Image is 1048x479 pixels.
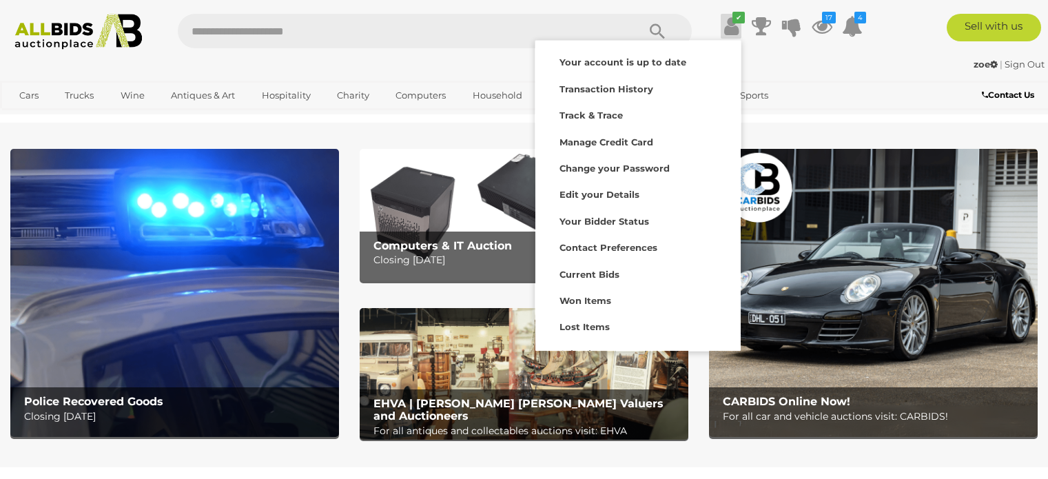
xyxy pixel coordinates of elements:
strong: Your account is up to date [559,57,686,68]
a: zoe [974,59,1000,70]
img: Computers & IT Auction [360,149,688,281]
strong: Manage Credit Card [559,136,653,147]
strong: Lost Items [559,321,610,332]
a: Manage Credit Card [535,128,741,154]
strong: Transaction History [559,83,653,94]
img: Police Recovered Goods [10,149,339,437]
i: 4 [854,12,866,23]
a: Cars [10,84,48,107]
p: Closing [DATE] [24,408,332,425]
a: Trucks [56,84,103,107]
strong: Sale Alert [559,348,605,359]
a: Sale Alert [535,339,741,365]
strong: Contact Preferences [559,242,657,253]
b: EHVA | [PERSON_NAME] [PERSON_NAME] Valuers and Auctioneers [373,397,664,422]
a: Transaction History [535,74,741,101]
strong: zoe [974,59,998,70]
b: Contact Us [982,90,1034,100]
a: Sign Out [1005,59,1045,70]
span: | [1000,59,1003,70]
strong: Current Bids [559,269,619,280]
i: ✔ [732,12,745,23]
b: CARBIDS Online Now! [723,395,850,408]
a: Hospitality [253,84,320,107]
a: Your account is up to date [535,48,741,74]
strong: Track & Trace [559,110,623,121]
a: Contact Us [982,88,1038,103]
a: Sell with us [947,14,1041,41]
strong: Change your Password [559,163,670,174]
img: CARBIDS Online Now! [709,149,1038,437]
strong: Edit your Details [559,189,639,200]
a: Police Recovered Goods Police Recovered Goods Closing [DATE] [10,149,339,437]
a: Your Bidder Status [535,207,741,233]
a: Household [464,84,531,107]
p: For all car and vehicle auctions visit: CARBIDS! [723,408,1031,425]
strong: Your Bidder Status [559,216,649,227]
a: Lost Items [535,312,741,338]
p: Closing [DATE] [373,252,681,269]
strong: Won Items [559,295,611,306]
p: For all antiques and collectables auctions visit: EHVA [373,422,681,440]
button: Search [623,14,692,48]
a: Edit your Details [535,180,741,206]
b: Police Recovered Goods [24,395,163,408]
b: Computers & IT Auction [373,239,512,252]
a: Computers [387,84,455,107]
a: Sports [731,84,777,107]
a: Antiques & Art [162,84,244,107]
a: Computers & IT Auction Computers & IT Auction Closing [DATE] [360,149,688,281]
a: Contact Preferences [535,233,741,259]
a: 17 [812,14,832,39]
a: Charity [328,84,378,107]
a: [GEOGRAPHIC_DATA] [10,107,126,130]
a: Current Bids [535,260,741,286]
i: 17 [822,12,836,23]
a: EHVA | Evans Hastings Valuers and Auctioneers EHVA | [PERSON_NAME] [PERSON_NAME] Valuers and Auct... [360,308,688,440]
img: Allbids.com.au [8,14,150,50]
a: Wine [112,84,154,107]
img: EHVA | Evans Hastings Valuers and Auctioneers [360,308,688,440]
a: Change your Password [535,154,741,180]
a: Won Items [535,286,741,312]
a: Track & Trace [535,101,741,127]
a: 4 [842,14,863,39]
a: CARBIDS Online Now! CARBIDS Online Now! For all car and vehicle auctions visit: CARBIDS! [709,149,1038,437]
a: ✔ [721,14,741,39]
